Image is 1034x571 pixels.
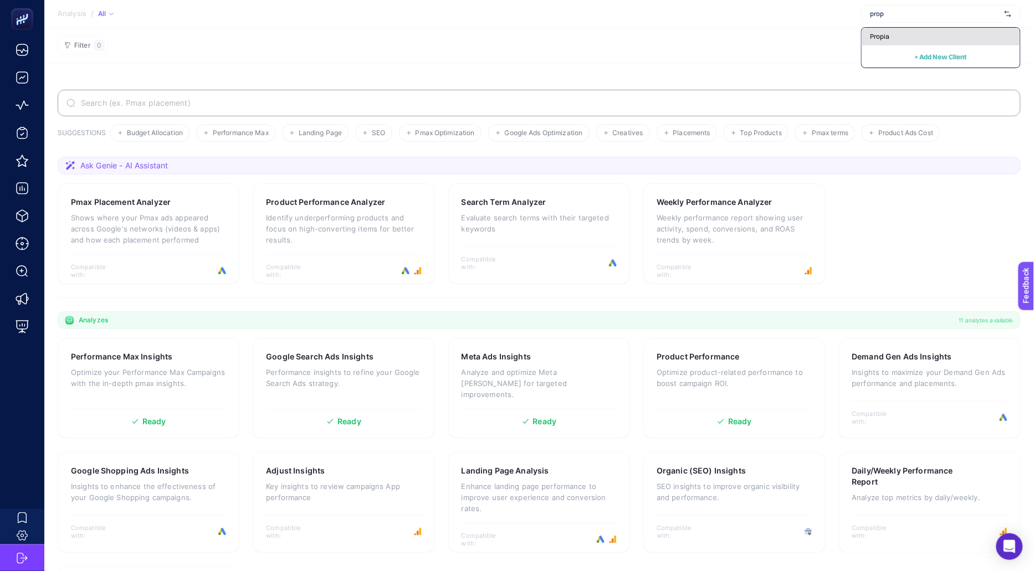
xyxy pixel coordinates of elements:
[657,481,812,503] p: SEO insights to improve organic visibility and performance.
[266,197,385,208] h3: Product Performance Analyzer
[728,418,752,425] span: Ready
[58,338,239,439] a: Performance Max InsightsOptimize your Performance Max Campaigns with the in-depth pmax insights.R...
[71,351,172,362] h3: Performance Max Insights
[74,42,90,50] span: Filter
[142,418,166,425] span: Ready
[462,465,549,476] h3: Landing Page Analysis
[213,129,269,137] span: Performance Max
[448,452,630,553] a: Landing Page AnalysisEnhance landing page performance to improve user experience and conversion r...
[80,160,168,171] span: Ask Genie - AI Assistant
[657,524,707,539] span: Compatible with:
[462,351,531,362] h3: Meta Ads Insights
[657,465,746,476] h3: Organic (SEO) Insights
[448,183,630,284] a: Search Term AnalyzerEvaluate search terms with their targeted keywordsCompatible with:
[266,351,373,362] h3: Google Search Ads Insights
[915,53,967,61] span: + Add New Client
[740,129,782,137] span: Top Products
[71,465,189,476] h3: Google Shopping Ads Insights
[673,129,710,137] span: Placements
[266,465,325,476] h3: Adjust Insights
[91,9,94,18] span: /
[79,316,108,325] span: Analyzes
[852,367,1007,389] p: Insights to maximize your Demand Gen Ads performance and placements.
[852,492,1007,503] p: Analyze top metrics by daily/weekly.
[915,50,967,63] button: + Add New Client
[657,212,812,245] p: Weekly performance report showing user activity, spend, conversions, and ROAS trends by week.
[462,197,546,208] h3: Search Term Analyzer
[79,99,1012,107] input: Search
[852,410,902,425] span: Compatible with:
[372,129,385,137] span: SEO
[266,481,421,503] p: Key insights to review campaigns App performance
[462,212,617,234] p: Evaluate search terms with their targeted keywords
[839,452,1021,553] a: Daily/Weekly Performance ReportAnalyze top metrics by daily/weekly.Compatible with:
[959,316,1013,325] span: 11 analyzes available
[71,481,226,503] p: Insights to enhance the effectiveness of your Google Shopping campaigns.
[643,338,825,439] a: Product PerformanceOptimize product-related performance to boost campaign ROI.Ready
[839,338,1021,439] a: Demand Gen Ads InsightsInsights to maximize your Demand Gen Ads performance and placements.Compat...
[996,533,1023,560] div: Open Intercom Messenger
[266,367,421,389] p: Performance insights to refine your Google Search Ads strategy.
[416,129,475,137] span: Pmax Optimization
[852,351,952,362] h3: Demand Gen Ads Insights
[533,418,557,425] span: Ready
[97,41,101,50] span: 0
[58,452,239,553] a: Google Shopping Ads InsightsInsights to enhance the effectiveness of your Google Shopping campaig...
[253,183,434,284] a: Product Performance AnalyzerIdentify underperforming products and focus on high-converting items ...
[643,183,825,284] a: Weekly Performance AnalyzerWeekly performance report showing user activity, spend, conversions, a...
[58,183,239,284] a: Pmax Placement AnalyzerShows where your Pmax ads appeared across Google's networks (videos & apps...
[657,367,812,389] p: Optimize product-related performance to boost campaign ROI.
[7,3,42,12] span: Feedback
[852,524,902,539] span: Compatible with:
[299,129,342,137] span: Landing Page
[58,9,86,18] span: Analysis
[58,37,108,54] button: Filter0
[643,452,825,553] a: Organic (SEO) InsightsSEO insights to improve organic visibility and performance.Compatible with:
[71,367,226,389] p: Optimize your Performance Max Campaigns with the in-depth pmax insights.
[878,129,933,137] span: Product Ads Cost
[613,129,643,137] span: Creatives
[71,197,171,208] h3: Pmax Placement Analyzer
[127,129,183,137] span: Budget Allocation
[462,367,617,400] p: Analyze and optimize Meta [PERSON_NAME] for targeted improvements.
[462,255,511,271] span: Compatible with:
[505,129,583,137] span: Google Ads Optimization
[657,197,772,208] h3: Weekly Performance Analyzer
[98,9,114,18] div: All
[266,212,421,245] p: Identify underperforming products and focus on high-converting items for better results.
[462,532,511,547] span: Compatible with:
[253,452,434,553] a: Adjust InsightsKey insights to review campaigns App performanceCompatible with:
[253,338,434,439] a: Google Search Ads InsightsPerformance insights to refine your Google Search Ads strategy.Ready
[266,263,316,279] span: Compatible with:
[812,129,848,137] span: Pmax terms
[1005,8,1011,19] img: svg%3e
[657,351,740,362] h3: Product Performance
[71,524,121,539] span: Compatible with:
[71,263,121,279] span: Compatible with:
[266,524,316,539] span: Compatible with:
[871,32,890,41] span: Propia
[871,9,1000,18] input: www.otomstore.com
[462,481,617,514] p: Enhance landing page performance to improve user experience and conversion rates.
[58,128,106,142] h3: SUGGESTIONS
[71,212,226,245] p: Shows where your Pmax ads appeared across Google's networks (videos & apps) and how each placemen...
[448,338,630,439] a: Meta Ads InsightsAnalyze and optimize Meta [PERSON_NAME] for targeted improvements.Ready
[852,465,972,487] h3: Daily/Weekly Performance Report
[337,418,361,425] span: Ready
[657,263,707,279] span: Compatible with:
